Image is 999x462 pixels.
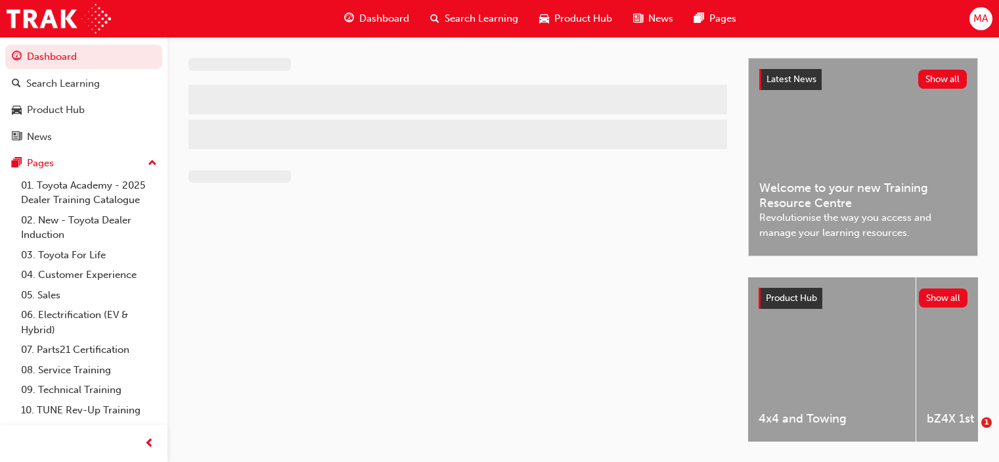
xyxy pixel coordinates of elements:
a: Latest NewsShow all [759,69,967,90]
a: 06. Electrification (EV & Hybrid) [16,305,162,340]
a: 10. TUNE Rev-Up Training [16,400,162,421]
span: Revolutionise the way you access and manage your learning resources. [759,210,967,240]
button: Show all [918,70,967,89]
span: Dashboard [359,11,409,26]
span: news-icon [12,131,22,143]
span: 1 [981,417,992,428]
a: Search Learning [5,72,162,96]
span: pages-icon [694,11,704,27]
a: car-iconProduct Hub [529,5,623,32]
a: 01. Toyota Academy - 2025 Dealer Training Catalogue [16,175,162,210]
span: guage-icon [344,11,354,27]
span: car-icon [539,11,549,27]
a: All Pages [16,420,162,440]
span: News [648,11,673,26]
span: Search Learning [445,11,518,26]
a: Product Hub [5,98,162,122]
a: 08. Service Training [16,360,162,381]
span: search-icon [430,11,439,27]
a: 04. Customer Experience [16,265,162,285]
span: news-icon [633,11,643,27]
a: 02. New - Toyota Dealer Induction [16,210,162,245]
img: Trak [7,4,111,34]
span: Pages [709,11,736,26]
span: pages-icon [12,158,22,170]
span: Latest News [766,74,816,85]
div: Search Learning [26,76,100,91]
a: 07. Parts21 Certification [16,340,162,360]
a: 09. Technical Training [16,380,162,400]
div: Pages [27,156,54,171]
span: MA [973,11,988,26]
a: Product HubShow all [759,288,967,309]
button: DashboardSearch LearningProduct HubNews [5,42,162,151]
div: News [27,129,52,145]
a: pages-iconPages [684,5,747,32]
span: guage-icon [12,51,22,63]
iframe: Intercom live chat [954,417,986,449]
span: up-icon [148,155,157,172]
a: 03. Toyota For Life [16,245,162,266]
span: search-icon [12,78,21,90]
div: Product Hub [27,103,85,118]
span: Product Hub [766,292,817,304]
a: Latest NewsShow allWelcome to your new Training Resource CentreRevolutionise the way you access a... [748,58,978,256]
a: search-iconSearch Learning [420,5,529,32]
a: 05. Sales [16,285,162,306]
span: prev-icon [144,436,154,452]
a: 4x4 and Towing [748,277,916,442]
span: car-icon [12,104,22,116]
button: MA [969,7,992,30]
button: Pages [5,151,162,175]
button: Show all [919,289,968,308]
span: Product Hub [554,11,612,26]
a: news-iconNews [623,5,684,32]
span: Welcome to your new Training Resource Centre [759,181,967,210]
span: 4x4 and Towing [759,411,905,427]
a: News [5,125,162,149]
a: guage-iconDashboard [334,5,420,32]
a: Dashboard [5,45,162,69]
